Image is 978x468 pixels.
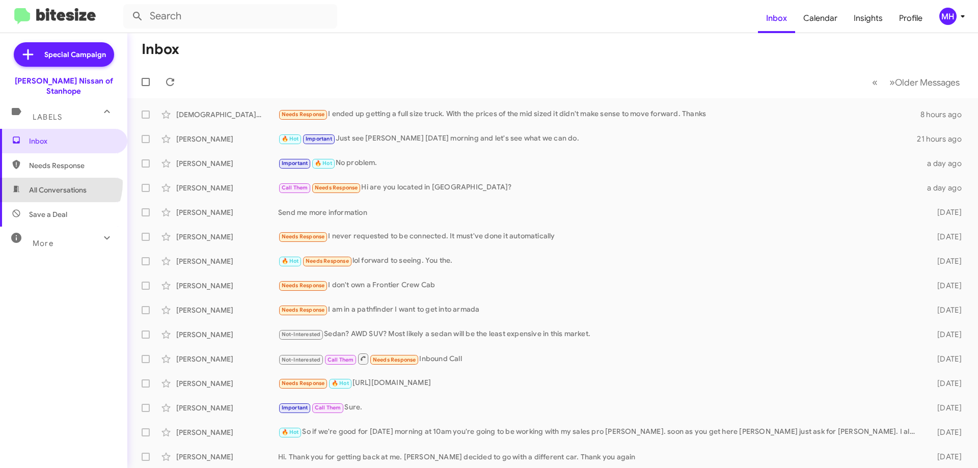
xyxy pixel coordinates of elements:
[846,4,891,33] a: Insights
[176,158,278,169] div: [PERSON_NAME]
[278,426,921,438] div: So if we're good for [DATE] morning at 10am you're going to be working with my sales pro [PERSON_...
[921,452,970,462] div: [DATE]
[176,256,278,266] div: [PERSON_NAME]
[921,354,970,364] div: [DATE]
[176,109,278,120] div: [DEMOGRAPHIC_DATA][PERSON_NAME]
[921,378,970,389] div: [DATE]
[921,232,970,242] div: [DATE]
[282,429,299,435] span: 🔥 Hot
[176,305,278,315] div: [PERSON_NAME]
[278,255,921,267] div: lol forward to seeing. You the.
[278,328,921,340] div: Sedan? AWD SUV? Most likely a sedan will be the least expensive in this market.
[282,307,325,313] span: Needs Response
[921,281,970,291] div: [DATE]
[278,402,921,414] div: Sure.
[278,231,921,242] div: I never requested to be connected. It must've done it automatically
[332,380,349,387] span: 🔥 Hot
[883,72,966,93] button: Next
[176,232,278,242] div: [PERSON_NAME]
[142,41,179,58] h1: Inbox
[758,4,795,33] a: Inbox
[866,72,966,93] nav: Page navigation example
[373,356,416,363] span: Needs Response
[176,354,278,364] div: [PERSON_NAME]
[282,233,325,240] span: Needs Response
[282,184,308,191] span: Call Them
[282,282,325,289] span: Needs Response
[917,134,970,144] div: 21 hours ago
[921,183,970,193] div: a day ago
[33,113,62,122] span: Labels
[282,111,325,118] span: Needs Response
[278,108,920,120] div: I ended up getting a full size truck. With the prices of the mid sized it didn't make sense to mo...
[306,258,349,264] span: Needs Response
[306,135,332,142] span: Important
[278,133,917,145] div: Just see [PERSON_NAME] [DATE] morning and let's see what we can do.
[29,136,116,146] span: Inbox
[282,135,299,142] span: 🔥 Hot
[278,280,921,291] div: I don't own a Frontier Crew Cab
[278,352,921,365] div: Inbound Call
[315,160,332,167] span: 🔥 Hot
[278,182,921,194] div: Hi are you located in [GEOGRAPHIC_DATA]?
[176,183,278,193] div: [PERSON_NAME]
[939,8,957,25] div: MH
[29,209,67,219] span: Save a Deal
[282,160,308,167] span: Important
[176,134,278,144] div: [PERSON_NAME]
[176,281,278,291] div: [PERSON_NAME]
[29,185,87,195] span: All Conversations
[921,329,970,340] div: [DATE]
[176,329,278,340] div: [PERSON_NAME]
[33,239,53,248] span: More
[14,42,114,67] a: Special Campaign
[29,160,116,171] span: Needs Response
[889,76,895,89] span: »
[278,157,921,169] div: No problem.
[795,4,846,33] a: Calendar
[328,356,354,363] span: Call Them
[123,4,337,29] input: Search
[278,304,921,316] div: I am in a pathfinder I want to get into armada
[176,403,278,413] div: [PERSON_NAME]
[920,109,970,120] div: 8 hours ago
[282,258,299,264] span: 🔥 Hot
[315,184,358,191] span: Needs Response
[176,207,278,217] div: [PERSON_NAME]
[921,207,970,217] div: [DATE]
[176,378,278,389] div: [PERSON_NAME]
[282,356,321,363] span: Not-Interested
[895,77,960,88] span: Older Messages
[44,49,106,60] span: Special Campaign
[278,452,921,462] div: Hi. Thank you for getting back at me. [PERSON_NAME] decided to go with a different car. Thank you...
[282,404,308,411] span: Important
[921,403,970,413] div: [DATE]
[931,8,967,25] button: MH
[176,452,278,462] div: [PERSON_NAME]
[891,4,931,33] a: Profile
[282,331,321,338] span: Not-Interested
[866,72,884,93] button: Previous
[278,377,921,389] div: [URL][DOMAIN_NAME]
[921,305,970,315] div: [DATE]
[315,404,341,411] span: Call Them
[278,207,921,217] div: Send me more information
[282,380,325,387] span: Needs Response
[872,76,878,89] span: «
[176,427,278,437] div: [PERSON_NAME]
[921,158,970,169] div: a day ago
[921,427,970,437] div: [DATE]
[921,256,970,266] div: [DATE]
